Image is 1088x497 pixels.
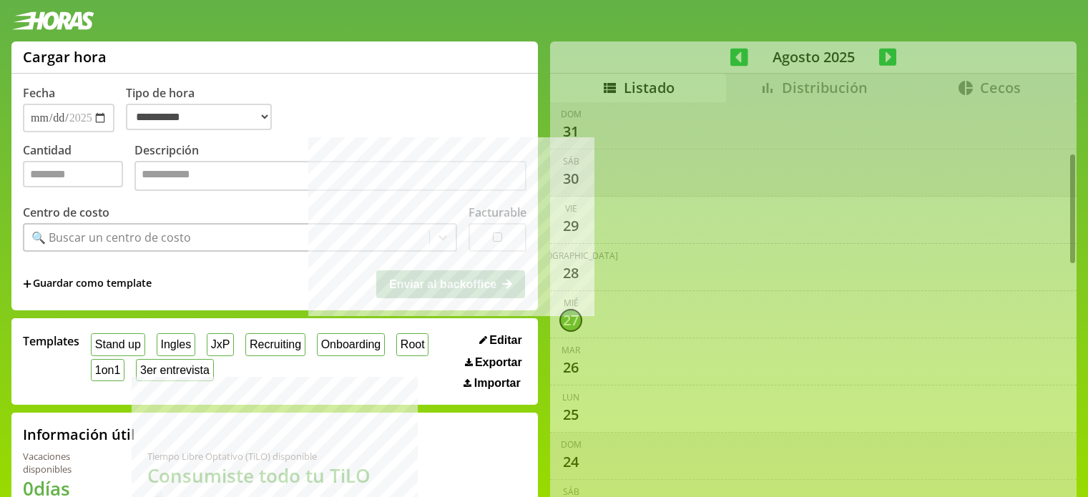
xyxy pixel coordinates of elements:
[31,230,191,245] div: 🔍 Buscar un centro de costo
[134,142,526,195] label: Descripción
[475,356,522,369] span: Exportar
[489,334,521,347] span: Editar
[396,333,428,355] button: Root
[11,11,94,30] img: logotipo
[23,450,113,476] div: Vacaciones disponibles
[23,205,109,220] label: Centro de costo
[126,104,272,130] select: Tipo de hora
[23,161,123,187] input: Cantidad
[317,333,385,355] button: Onboarding
[147,450,378,463] div: Tiempo Libre Optativo (TiLO) disponible
[469,205,526,220] label: Facturable
[91,333,145,355] button: Stand up
[126,85,283,132] label: Tipo de hora
[23,142,134,195] label: Cantidad
[134,161,526,191] textarea: Descripción
[475,333,526,348] button: Editar
[23,47,107,67] h1: Cargar hora
[91,359,124,381] button: 1on1
[461,355,526,370] button: Exportar
[23,333,79,349] span: Templates
[23,276,152,292] span: +Guardar como template
[207,333,234,355] button: JxP
[245,333,305,355] button: Recruiting
[23,276,31,292] span: +
[23,85,55,101] label: Fecha
[136,359,214,381] button: 3er entrevista
[474,377,521,390] span: Importar
[157,333,195,355] button: Ingles
[23,425,135,444] h2: Información útil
